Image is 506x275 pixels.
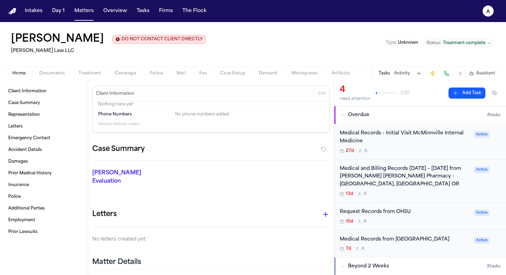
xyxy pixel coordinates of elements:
button: Edit matter name [11,33,104,45]
span: Overdue [348,112,369,119]
span: Home [12,71,25,76]
button: Add Task [414,69,424,78]
a: Additional Parties [6,203,82,214]
div: Open task: Medical Records from Willamette Valley Medical Center [334,230,506,257]
span: 10d [346,219,353,224]
button: Assistant [469,71,495,76]
h3: Client Information [95,91,136,96]
a: Accident Details [6,144,82,155]
span: Treatment [78,71,101,76]
button: The Flock [180,5,209,17]
h1: Letters [92,209,117,220]
span: Treatment complete [443,40,485,46]
span: A [364,148,367,154]
span: Police [150,71,163,76]
img: Finch Logo [8,8,17,14]
button: Tasks [134,5,152,17]
button: Activity [394,71,410,76]
span: Fax [199,71,207,76]
p: Nothing here yet. [98,102,324,109]
button: Edit [316,88,327,99]
div: Open task: Request Records from OHSU [334,203,506,230]
div: Medical and Billing Records [DATE] – [DATE] from [PERSON_NAME] [PERSON_NAME] Pharmacy - [GEOGRAPH... [340,165,470,189]
button: Make a Call [442,69,451,78]
span: Documents [39,71,65,76]
div: Medical Records - Initial Visit McMinnville Internal Medicine [340,130,470,145]
span: Active [474,210,489,216]
span: Demand [259,71,277,76]
span: 13d [346,191,353,197]
div: 4 [340,84,370,95]
button: Overview [101,5,130,17]
span: Beyond 2 Weeks [348,263,389,270]
p: No letters created yet [92,235,330,244]
span: Artifacts [331,71,350,76]
span: Case Setup [220,71,245,76]
div: need attention [340,96,370,102]
button: Add Task [449,88,485,99]
a: Damages [6,156,82,167]
span: 27d [346,148,354,154]
div: Open task: Medical and Billing Records 8/1/2023 – 6/6/2024 from Fred Meyer Pharmacy - Portland Rd... [334,160,506,203]
a: Prior Lawsuits [6,226,82,237]
span: Mail [177,71,186,76]
span: Edit [318,91,325,96]
h2: Matter Details [92,257,141,267]
p: 11 empty fields not shown. [98,122,324,127]
span: Active [474,237,489,244]
a: Representation [6,109,82,120]
a: Client Information [6,86,82,97]
h2: [PERSON_NAME] Law LLC [11,47,206,55]
h1: [PERSON_NAME] [11,33,104,45]
button: Edit client contact restriction [112,35,206,44]
span: Coverage [115,71,136,76]
a: Insurance [6,180,82,191]
span: Phone Numbers [98,112,132,117]
a: Police [6,191,82,202]
span: 7d [346,246,351,252]
button: Tasks [379,71,390,76]
a: Letters [6,121,82,132]
span: A [363,219,367,224]
button: Overdue4tasks [334,106,506,124]
button: Day 1 [49,5,67,17]
div: Medical Records from [GEOGRAPHIC_DATA] [340,236,470,244]
span: Assistant [476,71,495,76]
p: [PERSON_NAME] Evaluation [92,169,166,185]
span: Workspaces [291,71,318,76]
span: Status: [426,40,441,46]
button: Firms [156,5,176,17]
span: Active [474,131,489,138]
div: Request Records from OHSU [340,208,470,216]
button: Intakes [22,5,45,17]
a: Employment [6,215,82,226]
a: Home [8,8,17,14]
button: Edit Type: Unknown [384,39,420,46]
span: 1 / 20 [401,90,409,96]
span: 2 task s [487,264,500,269]
span: A [363,191,367,197]
button: Create Immediate Task [428,69,438,78]
a: Emergency Contact [6,133,82,144]
span: 4 task s [487,112,500,118]
div: No phone numbers added [175,112,324,117]
span: Unknown [398,41,418,45]
span: Type : [386,41,397,45]
button: Hide completed tasks (⌘⇧H) [488,88,500,99]
span: DO NOT CONTACT CLIENT DIRECTLY [122,37,203,42]
a: Case Summary [6,98,82,109]
a: Prior Medical History [6,168,82,179]
button: Matters [72,5,96,17]
div: Open task: Medical Records - Initial Visit McMinnville Internal Medicine [334,124,506,160]
span: Active [474,166,489,173]
span: A [361,246,365,252]
button: Change status from Treatment complete [423,39,495,47]
h2: Case Summary [92,144,145,155]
